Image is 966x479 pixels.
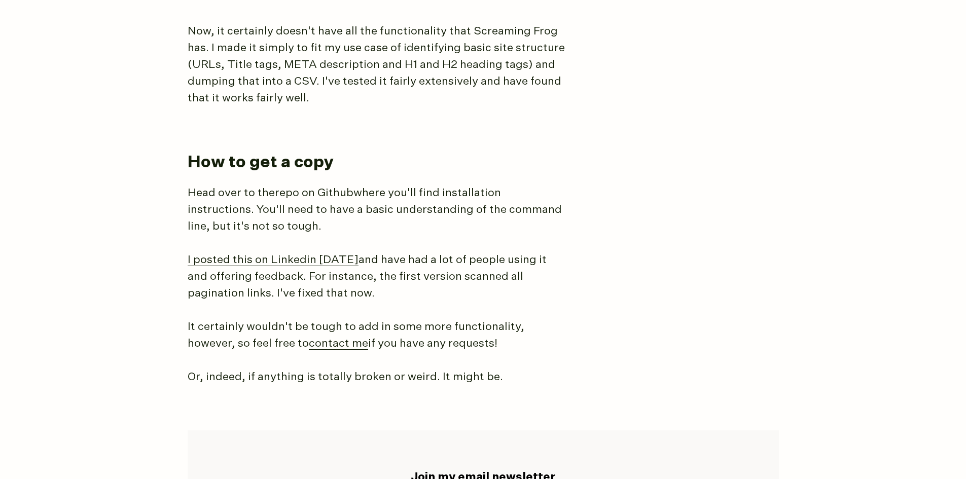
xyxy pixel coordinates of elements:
[309,338,368,350] a: contact me
[275,188,353,199] a: repo on Github
[188,23,568,107] p: Now, it certainly doesn't have all the functionality that Screaming Frog has. I made it simply to...
[188,369,568,386] p: Or, indeed, if anything is totally broken or weird. It might be.
[188,252,568,302] p: and have had a lot of people using it and offering feedback. For instance, the first version scan...
[188,152,771,174] h2: How to get a copy
[188,185,568,235] p: Head over to the where you'll find installation instructions. You'll need to have a basic underst...
[188,319,568,352] p: It certainly wouldn't be tough to add in some more functionality, however, so feel free to if you...
[188,254,359,266] a: I posted this on Linkedin [DATE]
